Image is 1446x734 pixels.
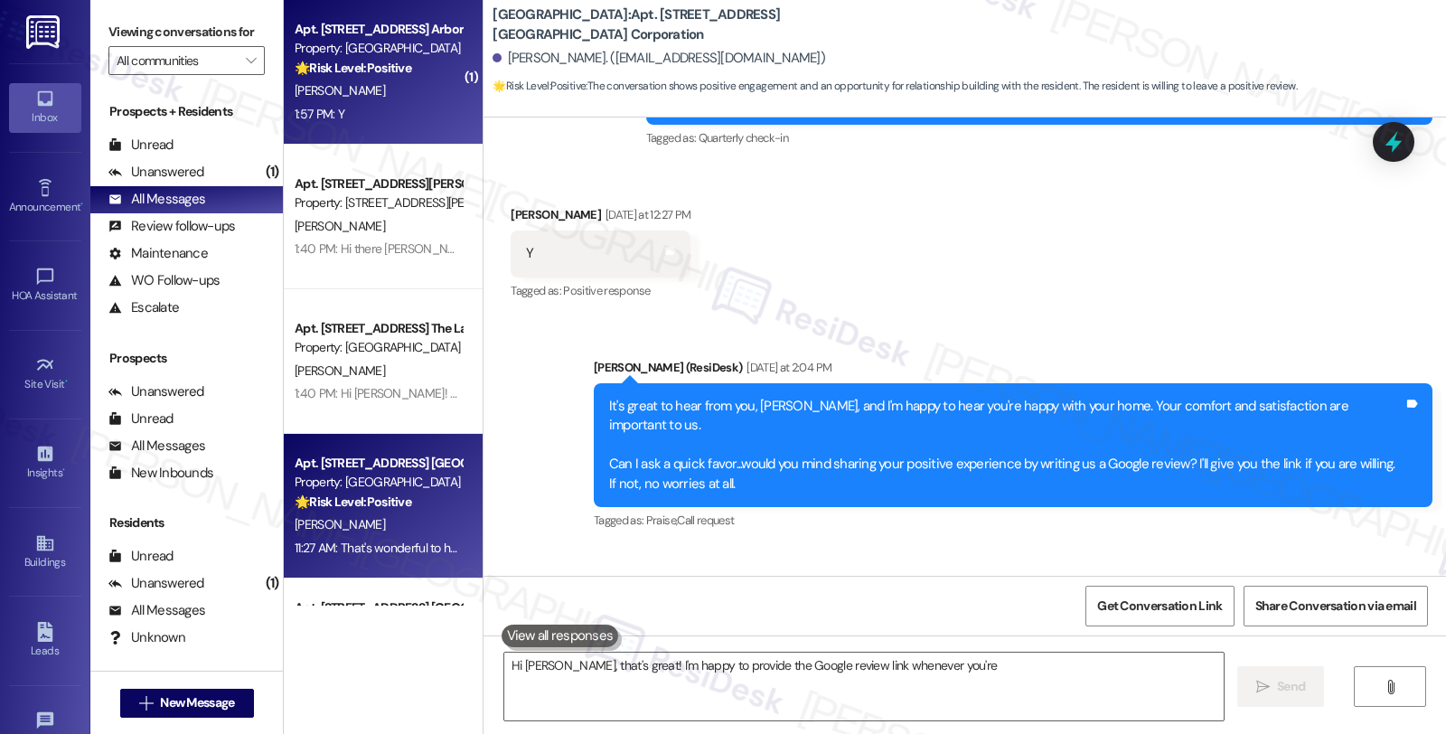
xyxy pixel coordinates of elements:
[295,598,462,617] div: Apt. [STREET_ADDRESS] [GEOGRAPHIC_DATA] Corporation
[108,298,179,317] div: Escalate
[646,513,677,528] span: Praise ,
[594,507,1432,533] div: Tagged as:
[1097,597,1222,616] span: Get Conversation Link
[493,77,1297,96] span: : The conversation shows positive engagement and an opportunity for relationship building with th...
[601,205,690,224] div: [DATE] at 12:27 PM
[295,540,1147,556] div: 11:27 AM: That's wonderful to hear, [PERSON_NAME]! I'm happy to provide the Google review link wh...
[493,49,825,68] div: [PERSON_NAME]. ([EMAIL_ADDRESS][DOMAIN_NAME])
[295,174,462,193] div: Apt. [STREET_ADDRESS][PERSON_NAME][PERSON_NAME] Townhouse Corporation
[295,319,462,338] div: Apt. [STREET_ADDRESS] The Landing At Greens Mill Homeowners Association, Inc.
[9,438,81,487] a: Insights •
[526,244,533,263] div: Y
[108,271,220,290] div: WO Follow-ups
[1384,680,1397,694] i: 
[261,569,284,598] div: (1)
[9,261,81,310] a: HOA Assistant
[493,79,586,93] strong: 🌟 Risk Level: Positive
[108,190,205,209] div: All Messages
[9,528,81,577] a: Buildings
[108,574,204,593] div: Unanswered
[108,437,205,456] div: All Messages
[261,158,284,186] div: (1)
[120,689,254,718] button: New Message
[295,60,411,76] strong: 🌟 Risk Level: Positive
[295,338,462,357] div: Property: [GEOGRAPHIC_DATA]
[90,513,283,532] div: Residents
[139,696,153,710] i: 
[295,516,385,532] span: [PERSON_NAME]
[1256,680,1270,694] i: 
[108,163,204,182] div: Unanswered
[108,409,174,428] div: Unread
[108,136,174,155] div: Unread
[699,130,788,146] span: Quarterly check-in
[295,473,462,492] div: Property: [GEOGRAPHIC_DATA]
[108,217,235,236] div: Review follow-ups
[504,653,1224,720] textarea: Hi [PERSON_NAME], that's great! I'm happy
[646,125,1432,151] div: Tagged as:
[295,106,344,122] div: 1:57 PM: Y
[511,278,690,304] div: Tagged as:
[295,39,462,58] div: Property: [GEOGRAPHIC_DATA]
[493,5,854,44] b: [GEOGRAPHIC_DATA]: Apt. [STREET_ADDRESS] [GEOGRAPHIC_DATA] Corporation
[742,358,831,377] div: [DATE] at 2:04 PM
[1277,677,1305,696] span: Send
[80,198,83,211] span: •
[677,513,734,528] span: Call request
[563,283,650,298] span: Positive response
[108,464,213,483] div: New Inbounds
[108,628,185,647] div: Unknown
[108,547,174,566] div: Unread
[90,102,283,121] div: Prospects + Residents
[9,350,81,399] a: Site Visit •
[295,362,385,379] span: [PERSON_NAME]
[9,83,81,132] a: Inbox
[594,358,1432,383] div: [PERSON_NAME] (ResiDesk)
[295,218,385,234] span: [PERSON_NAME]
[108,601,205,620] div: All Messages
[511,205,690,231] div: [PERSON_NAME]
[295,193,462,212] div: Property: [STREET_ADDRESS][PERSON_NAME]
[1237,666,1325,707] button: Send
[9,616,81,665] a: Leads
[246,53,256,68] i: 
[90,349,283,368] div: Prospects
[609,397,1404,494] div: It's great to hear from you, [PERSON_NAME], and I'm happy to hear you're happy with your home. Yo...
[108,382,204,401] div: Unanswered
[65,375,68,388] span: •
[295,82,385,99] span: [PERSON_NAME]
[295,454,462,473] div: Apt. [STREET_ADDRESS] [GEOGRAPHIC_DATA] Corporation
[62,464,65,476] span: •
[26,15,63,49] img: ResiDesk Logo
[1085,586,1234,626] button: Get Conversation Link
[117,46,236,75] input: All communities
[160,693,234,712] span: New Message
[295,20,462,39] div: Apt. [STREET_ADDRESS] Arbor Valley Homeowners Association, Inc.
[295,240,1021,257] div: 1:40 PM: Hi there [PERSON_NAME]! I just wanted to check in and ask if you are happy with your hom...
[295,494,411,510] strong: 🌟 Risk Level: Positive
[1244,586,1428,626] button: Share Conversation via email
[108,244,208,263] div: Maintenance
[108,18,265,46] label: Viewing conversations for
[1255,597,1416,616] span: Share Conversation via email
